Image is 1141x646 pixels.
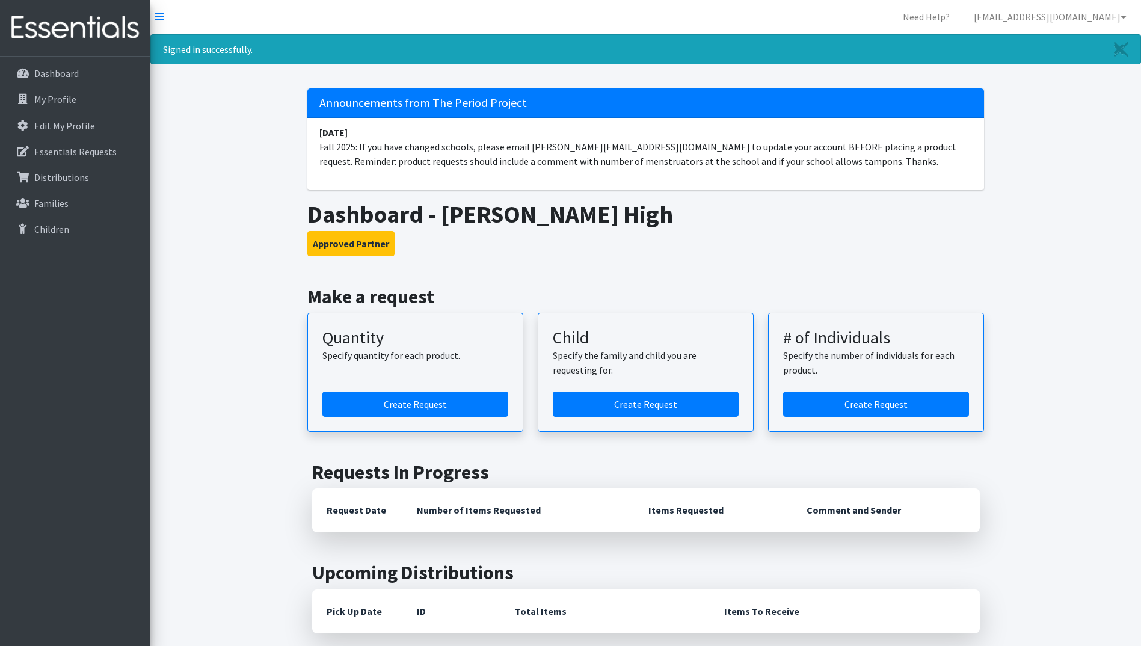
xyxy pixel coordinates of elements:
[893,5,959,29] a: Need Help?
[307,88,984,118] h5: Announcements from The Period Project
[710,589,980,633] th: Items To Receive
[34,146,117,158] p: Essentials Requests
[322,392,508,417] a: Create a request by quantity
[402,488,635,532] th: Number of Items Requested
[307,200,984,229] h1: Dashboard - [PERSON_NAME] High
[5,61,146,85] a: Dashboard
[307,231,395,256] button: Approved Partner
[34,120,95,132] p: Edit My Profile
[322,348,508,363] p: Specify quantity for each product.
[312,488,402,532] th: Request Date
[312,589,402,633] th: Pick Up Date
[553,392,739,417] a: Create a request for a child or family
[783,348,969,377] p: Specify the number of individuals for each product.
[500,589,710,633] th: Total Items
[307,285,984,308] h2: Make a request
[783,392,969,417] a: Create a request by number of individuals
[634,488,792,532] th: Items Requested
[150,34,1141,64] div: Signed in successfully.
[5,87,146,111] a: My Profile
[1102,35,1140,64] a: Close
[319,126,348,138] strong: [DATE]
[5,114,146,138] a: Edit My Profile
[783,328,969,348] h3: # of Individuals
[34,67,79,79] p: Dashboard
[402,589,500,633] th: ID
[553,328,739,348] h3: Child
[312,461,980,484] h2: Requests In Progress
[34,197,69,209] p: Families
[34,171,89,183] p: Distributions
[792,488,979,532] th: Comment and Sender
[5,217,146,241] a: Children
[5,191,146,215] a: Families
[322,328,508,348] h3: Quantity
[964,5,1136,29] a: [EMAIL_ADDRESS][DOMAIN_NAME]
[34,93,76,105] p: My Profile
[312,561,980,584] h2: Upcoming Distributions
[553,348,739,377] p: Specify the family and child you are requesting for.
[5,165,146,189] a: Distributions
[34,223,69,235] p: Children
[5,8,146,48] img: HumanEssentials
[5,140,146,164] a: Essentials Requests
[307,118,984,176] li: Fall 2025: If you have changed schools, please email [PERSON_NAME][EMAIL_ADDRESS][DOMAIN_NAME] to...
